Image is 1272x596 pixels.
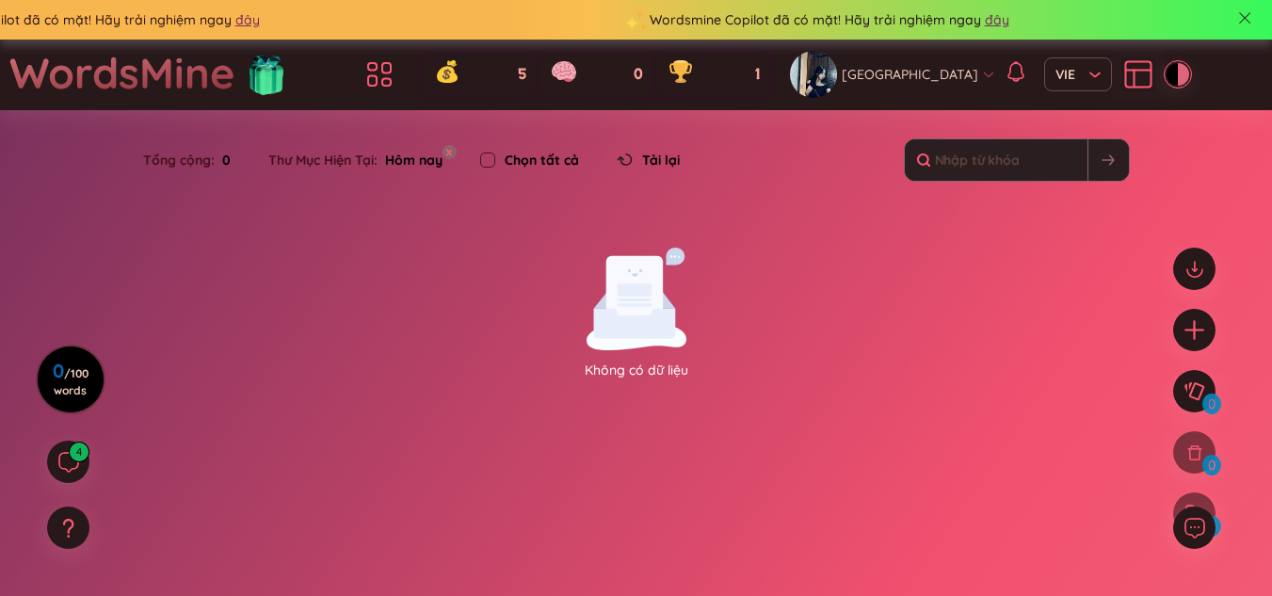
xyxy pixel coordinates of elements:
[790,51,837,98] img: avatar
[143,140,250,180] div: Tổng cộng :
[70,443,89,461] sup: 4
[634,64,643,85] span: 0
[1055,65,1101,84] span: VIE
[49,363,91,397] h3: 0
[378,360,895,380] p: Không có dữ liệu
[248,45,285,102] img: flashSalesIcon.a7f4f837.png
[842,64,978,85] span: [GEOGRAPHIC_DATA]
[985,9,1009,30] span: đây
[505,150,579,170] label: Chọn tất cả
[250,140,461,180] div: Thư Mục Hiện Tại :
[54,366,89,397] span: / 100 words
[790,51,842,98] a: avatar
[642,150,680,170] span: Tải lại
[215,150,231,170] span: 0
[518,64,526,85] span: 5
[1183,318,1206,342] span: plus
[378,152,443,169] span: Hôm nay
[235,9,260,30] span: đây
[9,40,235,106] a: WordsMine
[76,444,82,459] span: 4
[755,64,760,85] span: 1
[905,139,1087,181] input: Nhập từ khóa
[443,145,457,159] button: x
